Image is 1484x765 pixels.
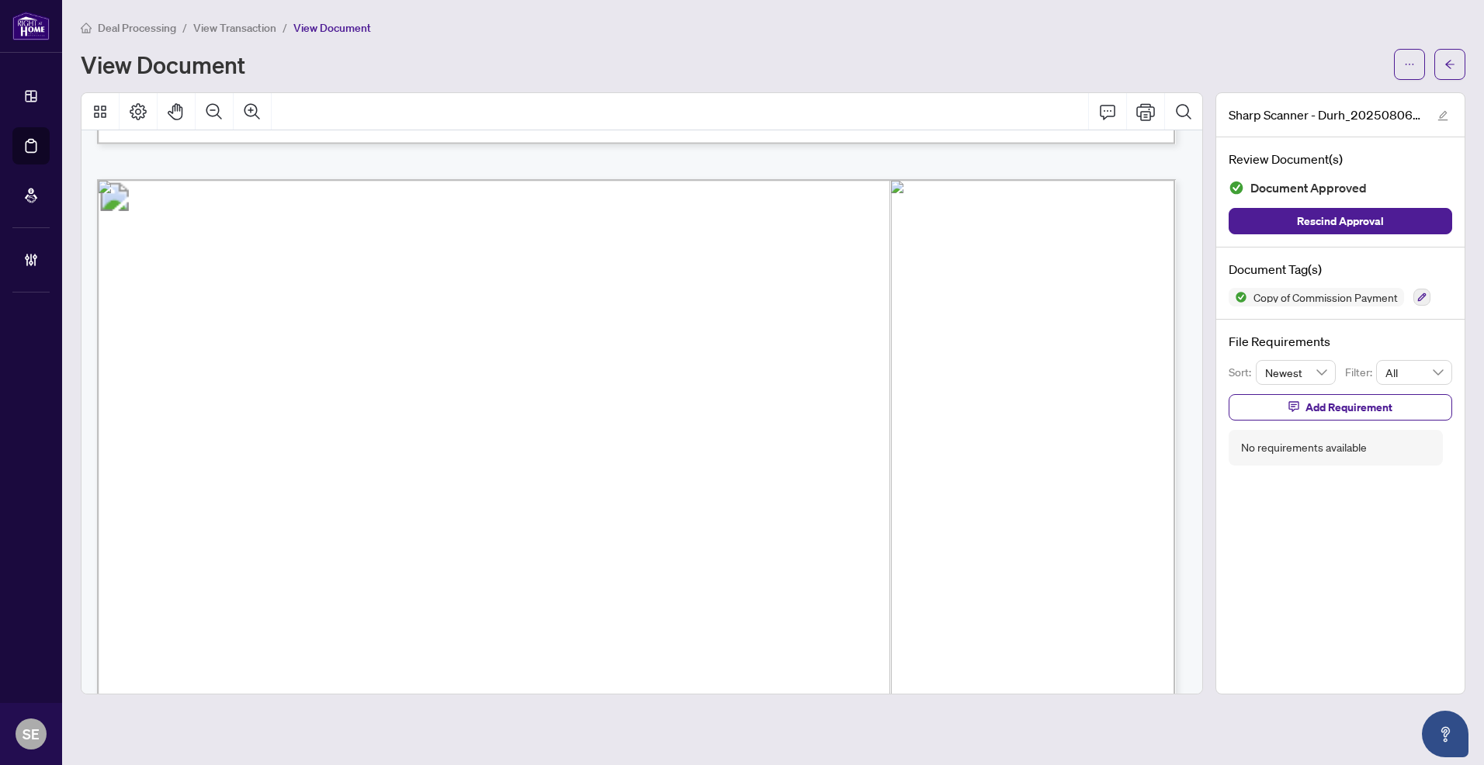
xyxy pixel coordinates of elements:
span: All [1385,361,1443,384]
img: Status Icon [1229,288,1247,306]
span: Rescind Approval [1297,209,1384,234]
span: View Transaction [193,21,276,35]
h4: File Requirements [1229,332,1452,351]
span: edit [1437,110,1448,121]
span: Newest [1265,361,1327,384]
p: Filter: [1345,364,1376,381]
span: Deal Processing [98,21,176,35]
img: Document Status [1229,180,1244,196]
span: Add Requirement [1305,395,1392,420]
p: Sort: [1229,364,1256,381]
span: Sharp Scanner - Durh_20250806_093433.pdf [1229,106,1423,124]
span: home [81,22,92,33]
span: Copy of Commission Payment [1247,292,1404,303]
span: ellipsis [1404,59,1415,70]
span: View Document [293,21,371,35]
h1: View Document [81,52,245,77]
li: / [182,19,187,36]
button: Open asap [1422,711,1468,757]
img: logo [12,12,50,40]
h4: Document Tag(s) [1229,260,1452,279]
span: Document Approved [1250,178,1367,199]
div: No requirements available [1241,439,1367,456]
button: Add Requirement [1229,394,1452,421]
h4: Review Document(s) [1229,150,1452,168]
span: SE [23,723,40,745]
li: / [283,19,287,36]
button: Rescind Approval [1229,208,1452,234]
span: arrow-left [1444,59,1455,70]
